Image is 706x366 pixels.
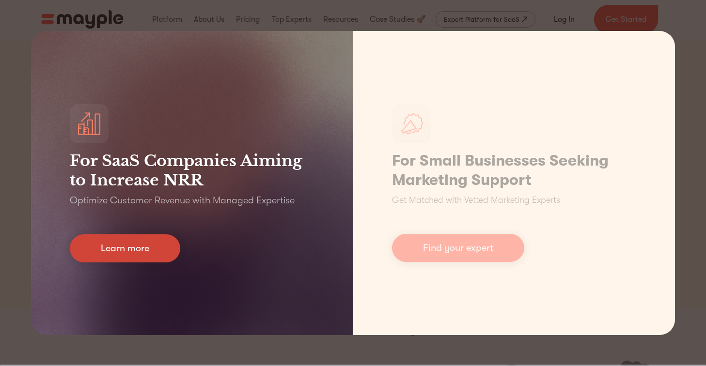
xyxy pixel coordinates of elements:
[392,151,637,190] h1: For Small Businesses Seeking Marketing Support
[70,151,314,190] h3: For SaaS Companies Aiming to Increase NRR
[392,234,524,262] a: Find your expert
[70,234,180,262] a: Learn more
[70,194,295,207] p: Optimize Customer Revenue with Managed Expertise
[392,194,560,207] p: Get Matched with Vetted Marketing Experts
